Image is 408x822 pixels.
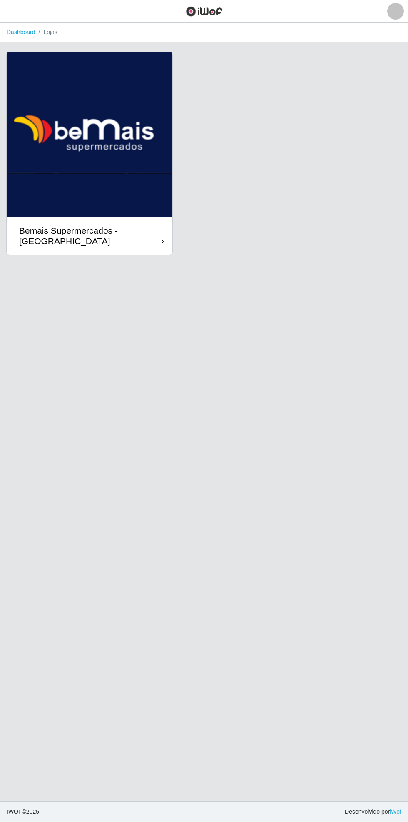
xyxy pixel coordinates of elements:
[7,807,41,816] span: © 2025 .
[7,808,22,815] span: IWOF
[186,6,223,17] img: CoreUI Logo
[7,52,172,255] a: Bemais Supermercados - [GEOGRAPHIC_DATA]
[35,28,57,37] li: Lojas
[7,29,35,35] a: Dashboard
[390,808,401,815] a: iWof
[345,807,401,816] span: Desenvolvido por
[7,52,172,217] img: cardImg
[19,225,162,246] div: Bemais Supermercados - [GEOGRAPHIC_DATA]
